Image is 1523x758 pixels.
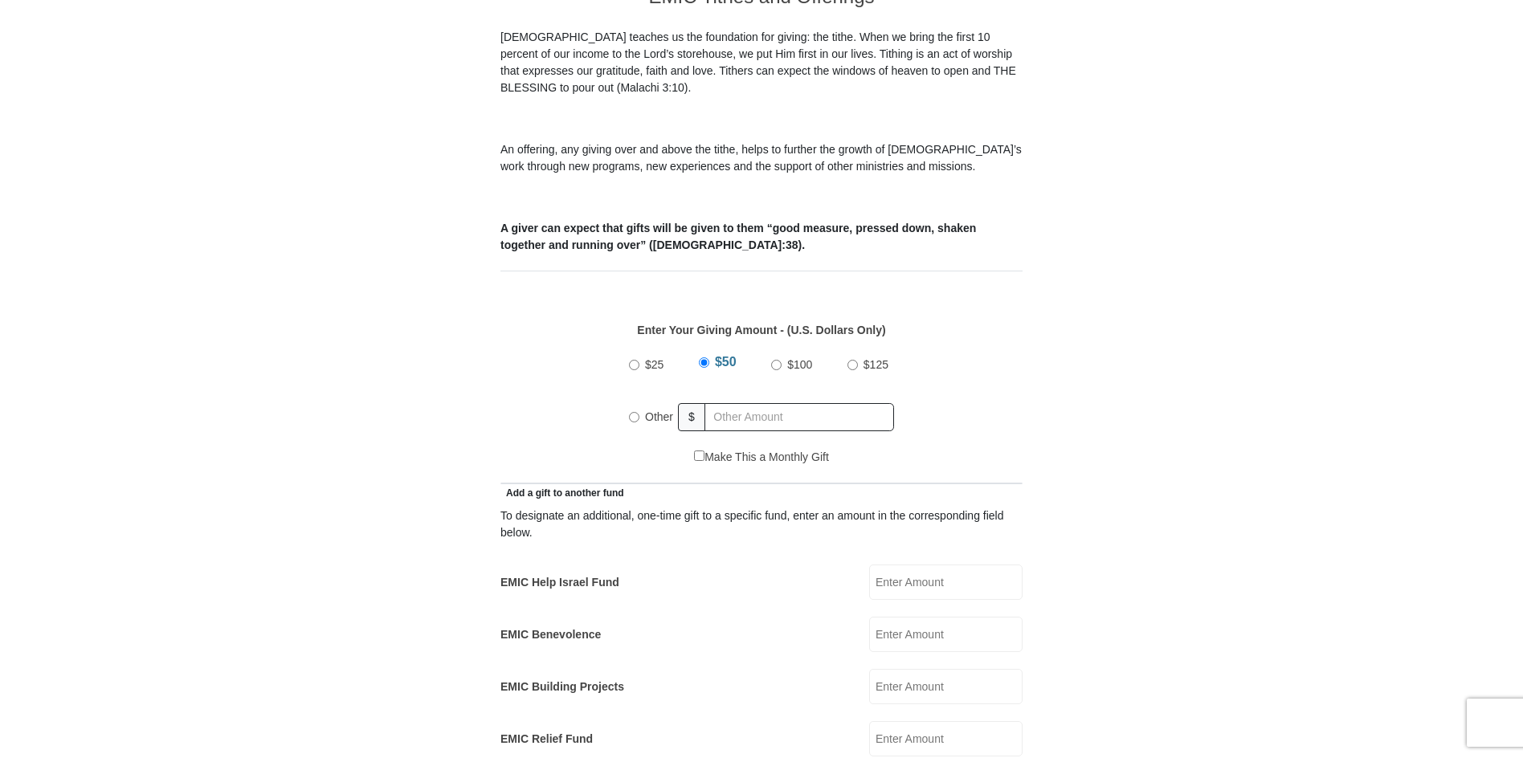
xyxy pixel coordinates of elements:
[500,731,593,748] label: EMIC Relief Fund
[500,507,1023,541] div: To designate an additional, one-time gift to a specific fund, enter an amount in the correspondin...
[715,355,737,369] span: $50
[500,222,976,251] b: A giver can expect that gifts will be given to them “good measure, pressed down, shaken together ...
[500,29,1023,96] p: [DEMOGRAPHIC_DATA] teaches us the foundation for giving: the tithe. When we bring the first 10 pe...
[500,487,624,499] span: Add a gift to another fund
[704,403,894,431] input: Other Amount
[787,358,812,371] span: $100
[500,626,601,643] label: EMIC Benevolence
[869,617,1023,652] input: Enter Amount
[869,669,1023,704] input: Enter Amount
[864,358,888,371] span: $125
[500,141,1023,175] p: An offering, any giving over and above the tithe, helps to further the growth of [DEMOGRAPHIC_DAT...
[869,721,1023,756] input: Enter Amount
[869,564,1023,600] input: Enter Amount
[645,358,664,371] span: $25
[637,324,885,336] strong: Enter Your Giving Amount - (U.S. Dollars Only)
[500,679,624,695] label: EMIC Building Projects
[645,410,673,423] span: Other
[694,449,829,466] label: Make This a Monthly Gift
[500,574,619,591] label: EMIC Help Israel Fund
[678,403,705,431] span: $
[694,450,704,461] input: Make This a Monthly Gift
